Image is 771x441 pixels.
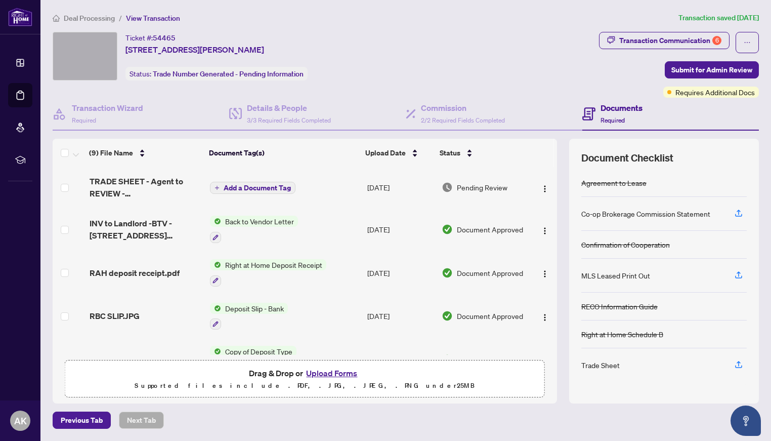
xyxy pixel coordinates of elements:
article: Transaction saved [DATE] [678,12,759,24]
button: Open asap [731,406,761,436]
img: Document Status [442,267,453,278]
div: 6 [712,36,721,45]
span: ellipsis [744,39,751,46]
img: Logo [541,270,549,278]
span: [STREET_ADDRESS][PERSON_NAME] [125,44,264,56]
button: Next Tab [119,412,164,429]
img: Status Icon [210,216,221,227]
span: Drag & Drop or [249,367,360,380]
span: (9) File Name [89,147,133,158]
div: Status: [125,67,308,81]
span: Upload Date [365,147,406,158]
span: AK [14,414,27,428]
span: View Transaction [126,14,180,23]
img: Document Status [442,310,453,322]
span: Drag & Drop orUpload FormsSupported files include .PDF, .JPG, .JPEG, .PNG under25MB [65,360,544,398]
button: Submit for Admin Review [665,61,759,78]
span: TRADE SHEET - Agent to REVIEW - [STREET_ADDRESS][PERSON_NAME]pdf [90,175,202,199]
h4: Transaction Wizard [72,102,143,114]
div: Confirmation of Cooperation [581,239,670,250]
button: Upload Forms [303,367,360,380]
img: logo [8,8,32,26]
div: Ticket #: [125,32,176,44]
button: Transaction Communication6 [599,32,730,49]
td: [DATE] [363,208,438,251]
div: Right at Home Schedule B [581,329,663,340]
li: / [119,12,122,24]
td: [DATE] [363,167,438,208]
span: Document Checklist [581,151,673,165]
span: Required [601,116,625,124]
span: RBC SLIP.JPG [90,310,140,322]
span: Deposit Slip - Bank [221,303,288,314]
img: Logo [541,185,549,193]
span: Document Approved [457,224,523,235]
img: Logo [541,313,549,322]
img: Document Status [442,354,453,365]
img: Logo [541,227,549,235]
span: Submit for Admin Review [671,62,752,78]
img: Document Status [442,182,453,193]
button: Logo [537,265,553,281]
button: Logo [537,221,553,237]
span: INV to Landlord -BTV - [STREET_ADDRESS][PERSON_NAME] 1703.pdf [90,217,202,242]
button: Status IconCopy of Deposit Type [210,346,296,373]
span: Status [440,147,460,158]
button: Add a Document Tag [210,182,295,194]
span: home [53,15,60,22]
div: Agreement to Lease [581,177,647,188]
span: Document Approved [457,310,523,322]
button: Status IconBack to Vendor Letter [210,216,298,243]
th: Document Tag(s) [205,139,362,167]
button: Logo [537,351,553,368]
button: Status IconDeposit Slip - Bank [210,303,288,330]
td: [DATE] [363,251,438,295]
img: Status Icon [210,346,221,357]
span: IMG_2319.JPG [90,353,145,366]
th: Status [436,139,528,167]
span: Document Approved [457,354,523,365]
span: 3/3 Required Fields Completed [247,116,331,124]
td: [DATE] [363,295,438,338]
span: Previous Tab [61,412,103,428]
div: Trade Sheet [581,359,620,371]
span: Back to Vendor Letter [221,216,298,227]
th: (9) File Name [85,139,205,167]
span: plus [215,185,220,190]
span: 2/2 Required Fields Completed [421,116,505,124]
div: Co-op Brokerage Commission Statement [581,208,710,219]
h4: Details & People [247,102,331,114]
div: Transaction Communication [619,32,721,49]
span: Required [72,116,96,124]
span: Requires Additional Docs [675,87,755,98]
span: 54465 [153,33,176,43]
span: Deal Processing [64,14,115,23]
td: [DATE] [363,338,438,381]
h4: Documents [601,102,642,114]
img: Status Icon [210,303,221,314]
p: Supported files include .PDF, .JPG, .JPEG, .PNG under 25 MB [71,380,538,392]
button: Logo [537,179,553,195]
div: MLS Leased Print Out [581,270,650,281]
span: RAH deposit receipt.pdf [90,267,180,279]
span: Document Approved [457,267,523,278]
div: RECO Information Guide [581,301,658,312]
button: Logo [537,308,553,324]
button: Add a Document Tag [210,181,295,194]
h4: Commission [421,102,505,114]
button: Status IconRight at Home Deposit Receipt [210,259,326,287]
span: Trade Number Generated - Pending Information [153,69,304,78]
th: Upload Date [361,139,435,167]
span: Add a Document Tag [224,184,291,191]
span: Pending Review [457,182,507,193]
span: Right at Home Deposit Receipt [221,259,326,270]
button: Previous Tab [53,412,111,429]
img: Document Status [442,224,453,235]
img: Status Icon [210,259,221,270]
span: Copy of Deposit Type [221,346,296,357]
